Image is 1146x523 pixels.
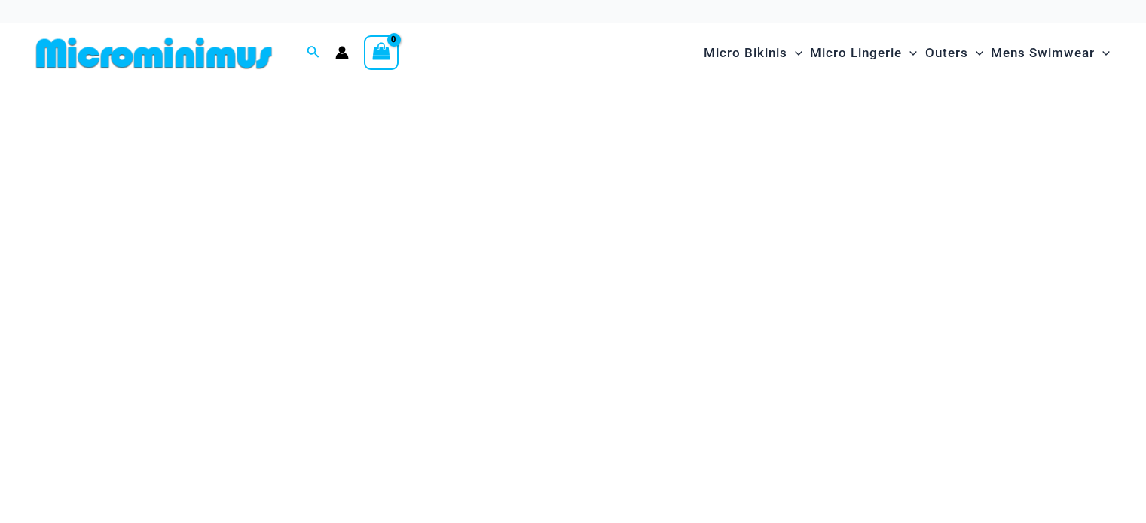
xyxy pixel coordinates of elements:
[921,30,987,76] a: OutersMenu ToggleMenu Toggle
[810,34,902,72] span: Micro Lingerie
[787,34,802,72] span: Menu Toggle
[704,34,787,72] span: Micro Bikinis
[925,34,968,72] span: Outers
[902,34,917,72] span: Menu Toggle
[364,35,399,70] a: View Shopping Cart, empty
[806,30,921,76] a: Micro LingerieMenu ToggleMenu Toggle
[307,44,320,62] a: Search icon link
[991,34,1095,72] span: Mens Swimwear
[700,30,806,76] a: Micro BikinisMenu ToggleMenu Toggle
[698,28,1116,78] nav: Site Navigation
[1095,34,1110,72] span: Menu Toggle
[30,36,278,70] img: MM SHOP LOGO FLAT
[335,46,349,59] a: Account icon link
[987,30,1114,76] a: Mens SwimwearMenu ToggleMenu Toggle
[968,34,983,72] span: Menu Toggle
